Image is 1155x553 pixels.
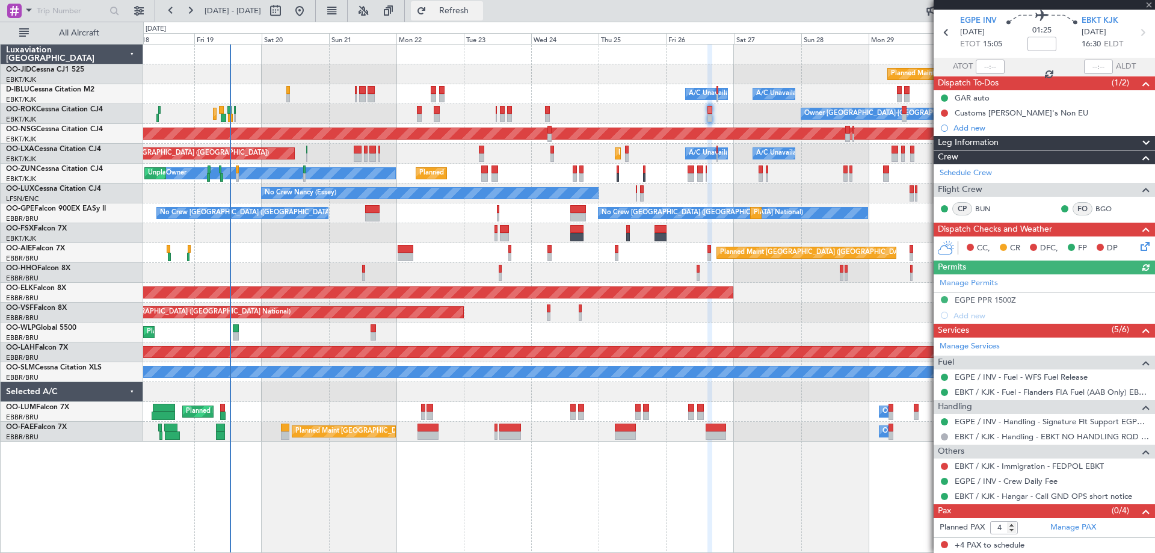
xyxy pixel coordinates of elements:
[1078,243,1087,255] span: FP
[801,33,869,44] div: Sun 28
[1032,25,1052,37] span: 01:25
[960,26,985,39] span: [DATE]
[618,144,759,162] div: Planned Maint Kortrijk-[GEOGRAPHIC_DATA]
[1050,522,1096,534] a: Manage PAX
[166,164,186,182] div: Owner
[6,274,38,283] a: EBBR/BRU
[953,123,1149,133] div: Add new
[975,203,1002,214] a: BUN
[734,33,801,44] div: Sat 27
[6,185,34,193] span: OO-LUX
[6,344,68,351] a: OO-LAHFalcon 7X
[6,225,34,232] span: OO-FSX
[6,373,38,382] a: EBBR/BRU
[6,254,38,263] a: EBBR/BRU
[720,244,910,262] div: Planned Maint [GEOGRAPHIC_DATA] ([GEOGRAPHIC_DATA])
[1107,243,1118,255] span: DP
[1082,15,1118,27] span: EBKT KJK
[955,540,1024,552] span: +4 PAX to schedule
[6,314,38,323] a: EBBR/BRU
[265,184,336,202] div: No Crew Nancy (Essey)
[6,433,38,442] a: EBBR/BRU
[1095,203,1123,214] a: BGO
[31,29,127,37] span: All Aircraft
[6,126,103,133] a: OO-NSGCessna Citation CJ4
[6,106,36,113] span: OO-ROK
[464,33,531,44] div: Tue 23
[1040,243,1058,255] span: DFC,
[6,146,101,153] a: OO-LXACessna Citation CJ4
[938,150,958,164] span: Crew
[955,93,990,103] div: GAR auto
[1082,39,1101,51] span: 16:30
[6,364,35,371] span: OO-SLM
[955,431,1149,442] a: EBKT / KJK - Handling - EBKT NO HANDLING RQD FOR CJ
[531,33,599,44] div: Wed 24
[6,175,36,184] a: EBKT/KJK
[1112,504,1129,517] span: (0/4)
[146,24,166,34] div: [DATE]
[6,424,67,431] a: OO-FAEFalcon 7X
[6,324,35,332] span: OO-WLP
[955,476,1058,486] a: EGPE / INV - Crew Daily Fee
[13,23,131,43] button: All Aircraft
[953,61,973,73] span: ATOT
[6,115,36,124] a: EBKT/KJK
[82,303,291,321] div: AOG Maint [GEOGRAPHIC_DATA] ([GEOGRAPHIC_DATA] National)
[147,323,209,341] div: Planned Maint Liege
[6,225,67,232] a: OO-FSXFalcon 7X
[411,1,483,20] button: Refresh
[148,164,342,182] div: Unplanned Maint [GEOGRAPHIC_DATA]-[GEOGRAPHIC_DATA]
[329,33,396,44] div: Sun 21
[6,234,36,243] a: EBKT/KJK
[977,243,990,255] span: CC,
[955,387,1149,397] a: EBKT / KJK - Fuel - Flanders FIA Fuel (AAB Only) EBKT / KJK
[938,445,964,459] span: Others
[6,205,34,212] span: OO-GPE
[940,522,985,534] label: Planned PAX
[960,39,980,51] span: ETOT
[1112,323,1129,336] span: (5/6)
[938,356,954,369] span: Fuel
[194,33,262,44] div: Fri 19
[6,185,101,193] a: OO-LUXCessna Citation CJ4
[952,202,972,215] div: CP
[955,461,1104,471] a: EBKT / KJK - Immigration - FEDPOL EBKT
[429,7,479,15] span: Refresh
[938,183,982,197] span: Flight Crew
[6,304,34,312] span: OO-VSF
[938,136,999,150] span: Leg Information
[6,66,31,73] span: OO-JID
[938,324,969,338] span: Services
[960,15,997,27] span: EGPE INV
[882,403,964,421] div: Owner Melsbroek Air Base
[756,144,806,162] div: A/C Unavailable
[599,33,666,44] div: Thu 25
[6,364,102,371] a: OO-SLMCessna Citation XLS
[6,344,35,351] span: OO-LAH
[1010,243,1020,255] span: CR
[938,504,951,518] span: Pax
[6,95,36,104] a: EBKT/KJK
[186,403,404,421] div: Planned Maint [GEOGRAPHIC_DATA] ([GEOGRAPHIC_DATA] National)
[6,66,84,73] a: OO-JIDCessna CJ1 525
[754,204,972,222] div: Planned Maint [GEOGRAPHIC_DATA] ([GEOGRAPHIC_DATA] National)
[955,491,1132,501] a: EBKT / KJK - Hangar - Call GND OPS short notice
[6,424,34,431] span: OO-FAE
[37,2,106,20] input: Trip Number
[6,146,34,153] span: OO-LXA
[127,33,194,44] div: Thu 18
[666,33,733,44] div: Fri 26
[938,400,972,414] span: Handling
[6,75,36,84] a: EBKT/KJK
[1082,26,1106,39] span: [DATE]
[938,223,1052,236] span: Dispatch Checks and Weather
[6,245,32,252] span: OO-AIE
[869,33,936,44] div: Mon 29
[6,205,106,212] a: OO-GPEFalcon 900EX EASy II
[689,85,913,103] div: A/C Unavailable [GEOGRAPHIC_DATA] ([GEOGRAPHIC_DATA] National)
[6,404,69,411] a: OO-LUMFalcon 7X
[419,164,559,182] div: Planned Maint Kortrijk-[GEOGRAPHIC_DATA]
[6,265,70,272] a: OO-HHOFalcon 8X
[6,155,36,164] a: EBKT/KJK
